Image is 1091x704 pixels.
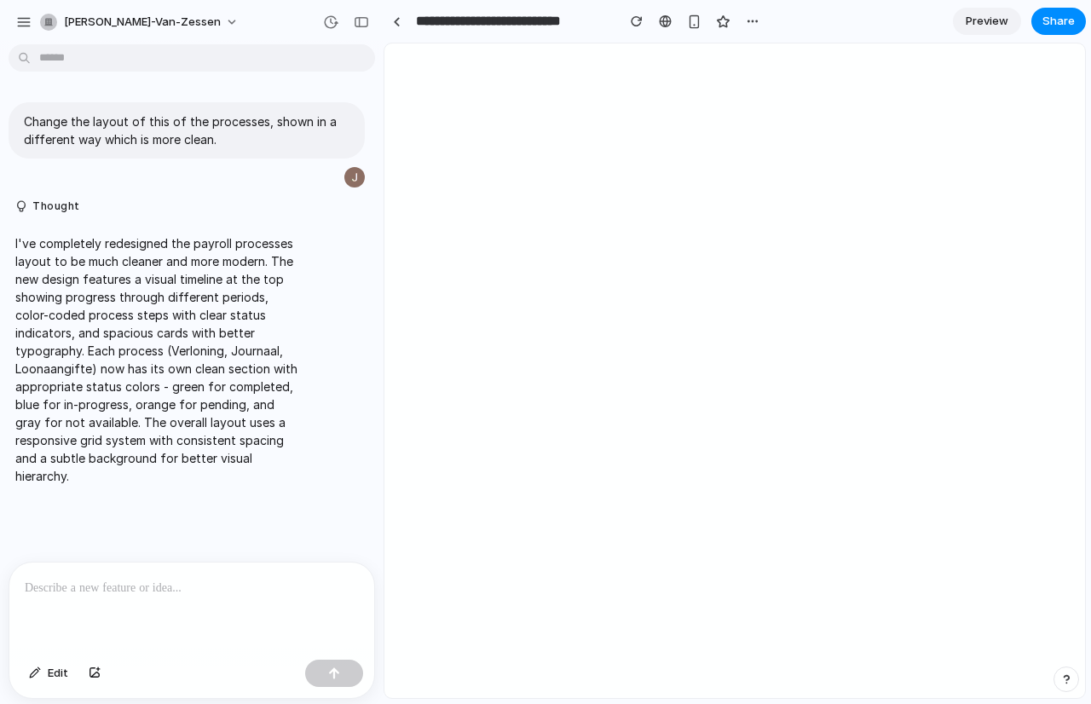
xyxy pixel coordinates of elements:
p: Change the layout of this of the processes, shown in a different way which is more clean. [24,113,349,148]
span: [PERSON_NAME]-van-zessen [64,14,221,31]
span: Edit [48,665,68,682]
button: [PERSON_NAME]-van-zessen [33,9,247,36]
button: Share [1031,8,1086,35]
span: Share [1042,13,1075,30]
p: I've completely redesigned the payroll processes layout to be much cleaner and more modern. The n... [15,234,300,485]
button: Edit [20,660,77,687]
a: Preview [953,8,1021,35]
span: Preview [966,13,1008,30]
